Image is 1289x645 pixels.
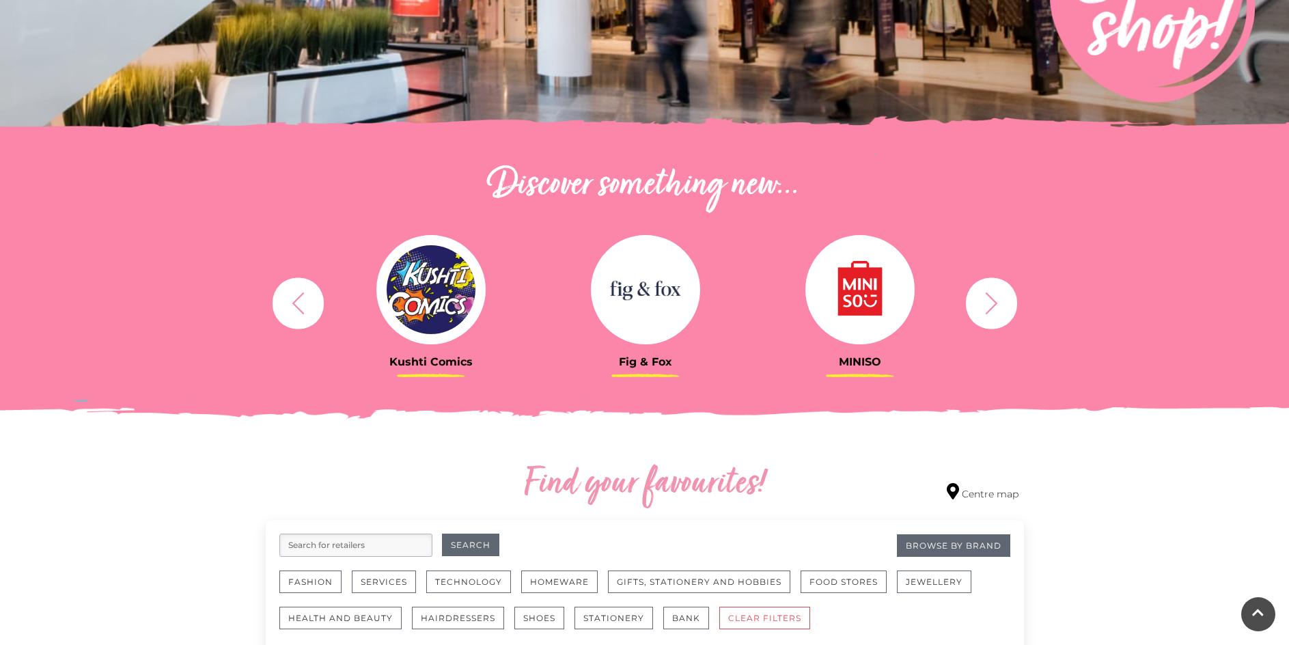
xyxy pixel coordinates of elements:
a: Stationery [574,607,663,643]
button: CLEAR FILTERS [719,607,810,629]
a: Food Stores [801,571,897,607]
a: Hairdressers [412,607,514,643]
button: Jewellery [897,571,971,593]
a: Homeware [521,571,608,607]
button: Shoes [514,607,564,629]
button: Services [352,571,416,593]
button: Bank [663,607,709,629]
h2: Find your favourites! [396,463,894,506]
a: Technology [426,571,521,607]
input: Search for retailers [279,534,432,557]
a: Shoes [514,607,574,643]
button: Hairdressers [412,607,504,629]
a: Bank [663,607,719,643]
a: Jewellery [897,571,982,607]
button: Health and Beauty [279,607,402,629]
a: Browse By Brand [897,534,1010,557]
button: Search [442,534,499,556]
a: Kushti Comics [334,235,528,368]
a: Gifts, Stationery and Hobbies [608,571,801,607]
button: Food Stores [801,571,887,593]
a: CLEAR FILTERS [719,607,820,643]
a: Fashion [279,571,352,607]
h2: Discover something new... [266,164,1024,208]
a: Services [352,571,426,607]
button: Gifts, Stationery and Hobbies [608,571,790,593]
a: Fig & Fox [549,235,743,368]
a: Health and Beauty [279,607,412,643]
h3: MINISO [763,355,957,368]
a: Centre map [947,483,1018,502]
h3: Kushti Comics [334,355,528,368]
button: Stationery [574,607,653,629]
h3: Fig & Fox [549,355,743,368]
button: Technology [426,571,511,593]
button: Homeware [521,571,598,593]
a: MINISO [763,235,957,368]
button: Fashion [279,571,342,593]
